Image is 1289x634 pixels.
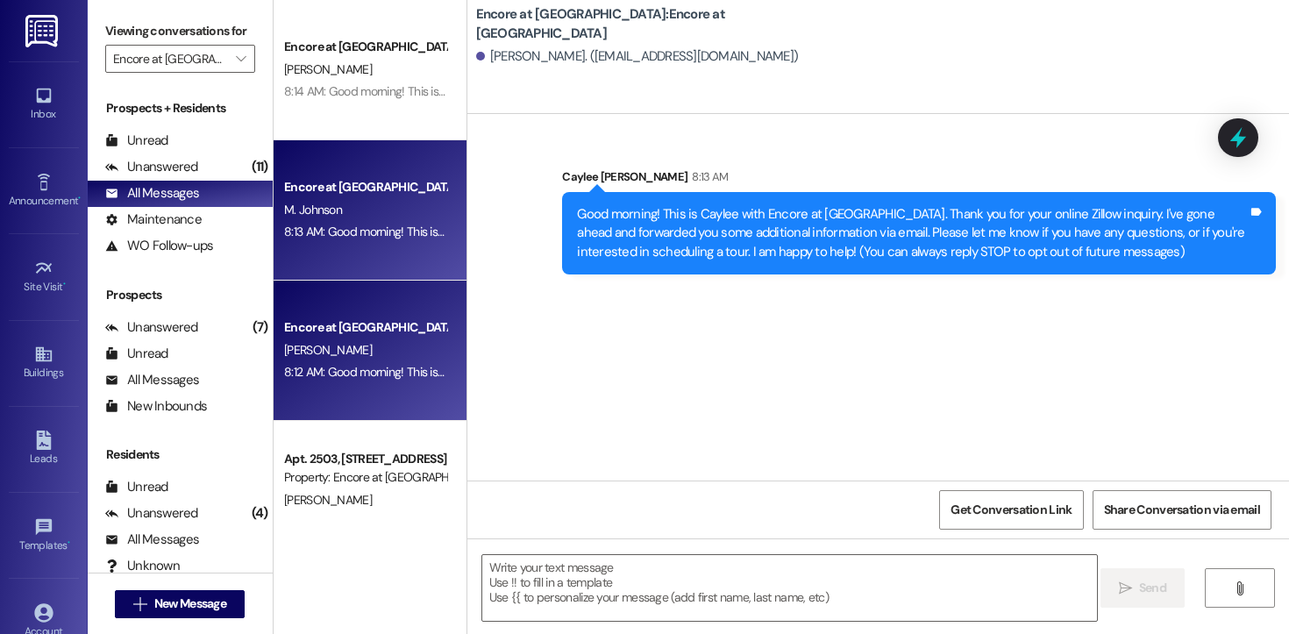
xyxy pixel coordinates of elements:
div: Apt. 2503, [STREET_ADDRESS] [284,450,446,468]
div: Encore at [GEOGRAPHIC_DATA] [284,178,446,196]
span: Get Conversation Link [951,501,1072,519]
div: Prospects + Residents [88,99,273,118]
div: All Messages [105,184,199,203]
div: Unanswered [105,504,198,523]
input: All communities [113,45,227,73]
button: Share Conversation via email [1093,490,1271,530]
span: Send [1139,579,1166,597]
div: Unread [105,345,168,363]
a: Buildings [9,339,79,387]
div: (7) [248,314,273,341]
div: Maintenance [105,210,202,229]
span: • [63,278,66,290]
div: [PERSON_NAME]. ([EMAIL_ADDRESS][DOMAIN_NAME]) [476,47,799,66]
label: Viewing conversations for [105,18,255,45]
a: Inbox [9,81,79,128]
i:  [236,52,246,66]
span: New Message [154,595,226,613]
div: Unread [105,478,168,496]
div: (11) [247,153,273,181]
div: WO Follow-ups [105,237,213,255]
div: Property: Encore at [GEOGRAPHIC_DATA] [284,468,446,487]
i:  [1233,581,1246,595]
button: Send [1100,568,1186,608]
a: Leads [9,425,79,473]
div: Residents [88,445,273,464]
b: Encore at [GEOGRAPHIC_DATA]: Encore at [GEOGRAPHIC_DATA] [476,5,827,43]
a: Templates • [9,512,79,559]
div: Unknown [105,557,180,575]
div: 8:13 AM [687,167,728,186]
div: Unanswered [105,158,198,176]
i:  [1119,581,1132,595]
div: All Messages [105,531,199,549]
div: Encore at [GEOGRAPHIC_DATA] [284,318,446,337]
span: M. Johnson [284,202,342,217]
i:  [133,597,146,611]
span: [PERSON_NAME] [284,61,372,77]
span: [PERSON_NAME] [284,492,372,508]
img: ResiDesk Logo [25,15,61,47]
span: • [78,192,81,204]
div: All Messages [105,371,199,389]
div: Unanswered [105,318,198,337]
div: New Inbounds [105,397,207,416]
span: [PERSON_NAME] [284,342,372,358]
div: Unread [105,132,168,150]
div: Caylee [PERSON_NAME] [562,167,1276,192]
button: Get Conversation Link [939,490,1083,530]
div: Good morning! This is Caylee with Encore at [GEOGRAPHIC_DATA]. Thank you for your online Zillow i... [577,205,1248,261]
div: Encore at [GEOGRAPHIC_DATA] [284,38,446,56]
a: Site Visit • [9,253,79,301]
button: New Message [115,590,245,618]
div: Prospects [88,286,273,304]
div: (4) [247,500,273,527]
span: • [68,537,70,549]
span: Share Conversation via email [1104,501,1260,519]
